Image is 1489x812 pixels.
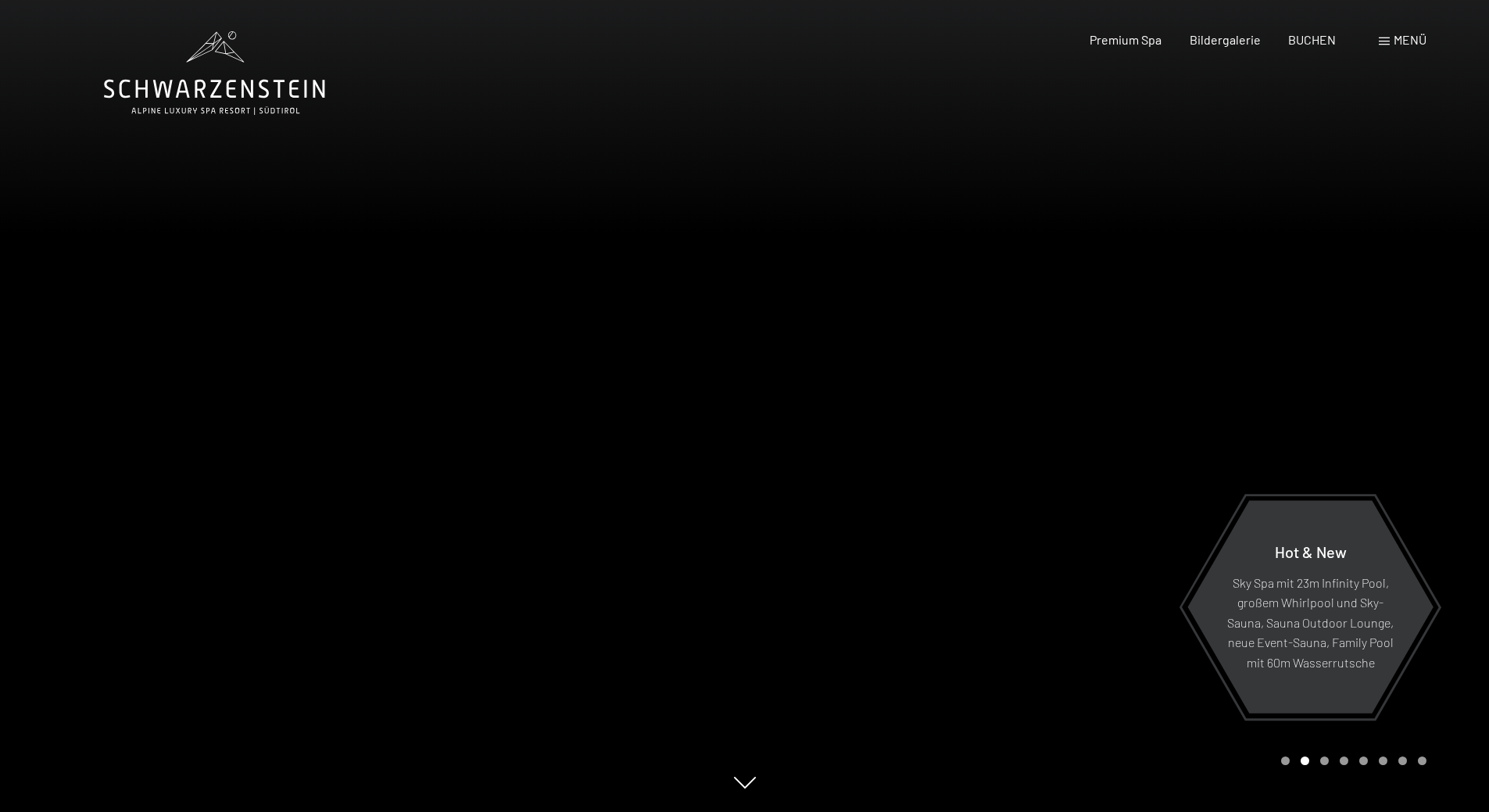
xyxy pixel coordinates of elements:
a: Premium Spa [1090,32,1161,47]
span: Hot & New [1275,542,1347,560]
p: Sky Spa mit 23m Infinity Pool, großem Whirlpool und Sky-Sauna, Sauna Outdoor Lounge, neue Event-S... [1226,572,1395,672]
div: Carousel Page 1 [1281,757,1290,765]
div: Carousel Page 7 [1398,757,1407,765]
div: Carousel Pagination [1276,757,1426,765]
div: Carousel Page 8 [1418,757,1426,765]
div: Carousel Page 5 [1359,757,1368,765]
a: BUCHEN [1288,32,1336,47]
div: Carousel Page 3 [1320,757,1329,765]
div: Carousel Page 6 [1379,757,1387,765]
div: Carousel Page 4 [1340,757,1348,765]
a: Hot & New Sky Spa mit 23m Infinity Pool, großem Whirlpool und Sky-Sauna, Sauna Outdoor Lounge, ne... [1187,499,1434,714]
div: Carousel Page 2 (Current Slide) [1301,757,1309,765]
a: Bildergalerie [1190,32,1261,47]
span: Menü [1394,32,1426,47]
